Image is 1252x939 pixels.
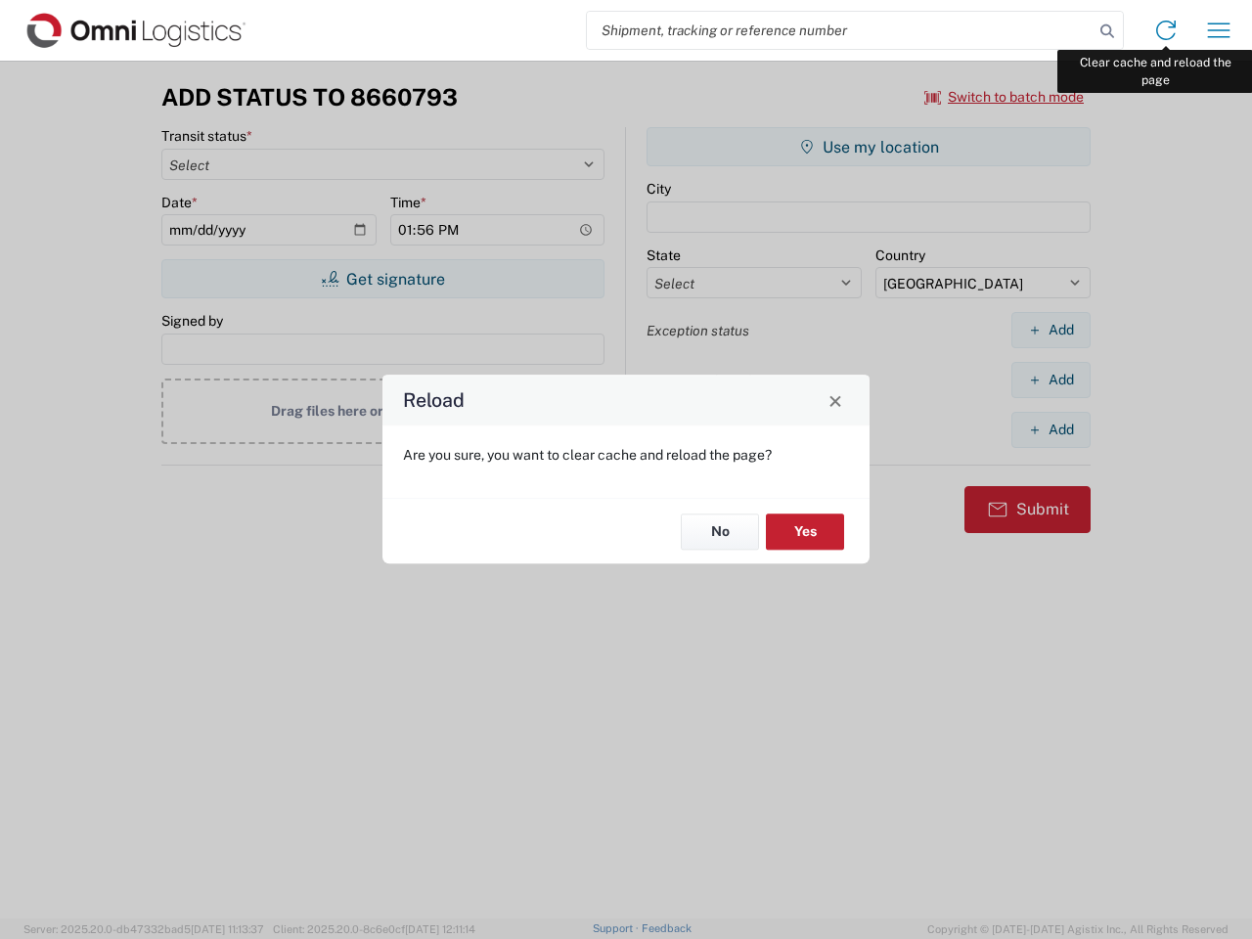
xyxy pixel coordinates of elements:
h4: Reload [403,386,465,415]
button: No [681,514,759,550]
p: Are you sure, you want to clear cache and reload the page? [403,446,849,464]
button: Close [822,386,849,414]
button: Yes [766,514,844,550]
input: Shipment, tracking or reference number [587,12,1094,49]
